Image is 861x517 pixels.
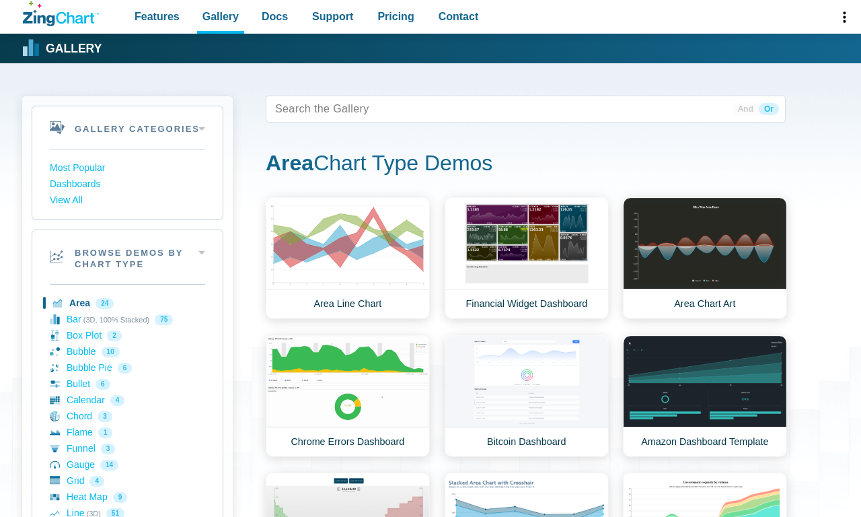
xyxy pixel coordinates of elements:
span: Pricing [377,7,414,26]
a: Bitcoin Dashboard [445,335,609,457]
a: Amazon Dashboard Template [623,335,787,457]
a: View All [50,193,205,209]
strong: Area [266,151,313,175]
span: Or [759,103,779,115]
a: Gallery [23,38,102,59]
a: Financial Widget Dashboard [445,197,609,319]
h2: Gallery Categories [32,106,223,149]
span: And [733,103,759,115]
a: Area Line Chart [266,197,430,319]
a: Most Popular [50,160,205,176]
span: Contact [439,7,479,26]
a: Dashboards [50,176,205,193]
a: Chrome Errors Dashboard [266,335,430,457]
span: Gallery [202,7,239,26]
span: Docs [262,7,288,26]
strong: Gallery [46,43,102,55]
a: ZingChart Logo. Click to return to the homepage [23,1,99,26]
h1: Chart Type Demos [266,149,786,180]
span: Features [135,7,180,26]
h2: Browse Demos By Chart Type [32,230,223,284]
a: Area Chart Art [623,197,787,319]
span: Support [312,7,353,26]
